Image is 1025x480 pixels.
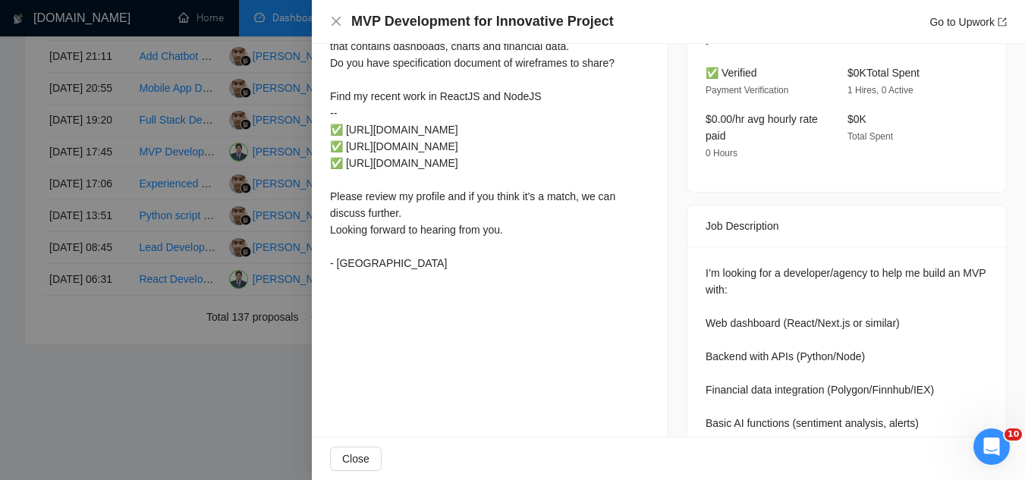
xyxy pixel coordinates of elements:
[929,16,1007,28] a: Go to Upworkexport
[330,447,382,471] button: Close
[706,205,988,246] div: Job Description
[1005,428,1022,441] span: 10
[847,67,920,79] span: $0K Total Spent
[847,113,866,125] span: $0K
[706,39,709,49] span: -
[847,85,913,96] span: 1 Hires, 0 Active
[706,148,737,158] span: 0 Hours
[973,428,1010,465] iframe: Intercom live chat
[351,12,614,31] h4: MVP Development for Innovative Project
[330,15,342,27] span: close
[330,15,342,28] button: Close
[706,85,788,96] span: Payment Verification
[998,17,1007,27] span: export
[342,450,369,467] span: Close
[706,113,818,142] span: $0.00/hr avg hourly rate paid
[847,131,893,142] span: Total Spent
[706,67,757,79] span: ✅ Verified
